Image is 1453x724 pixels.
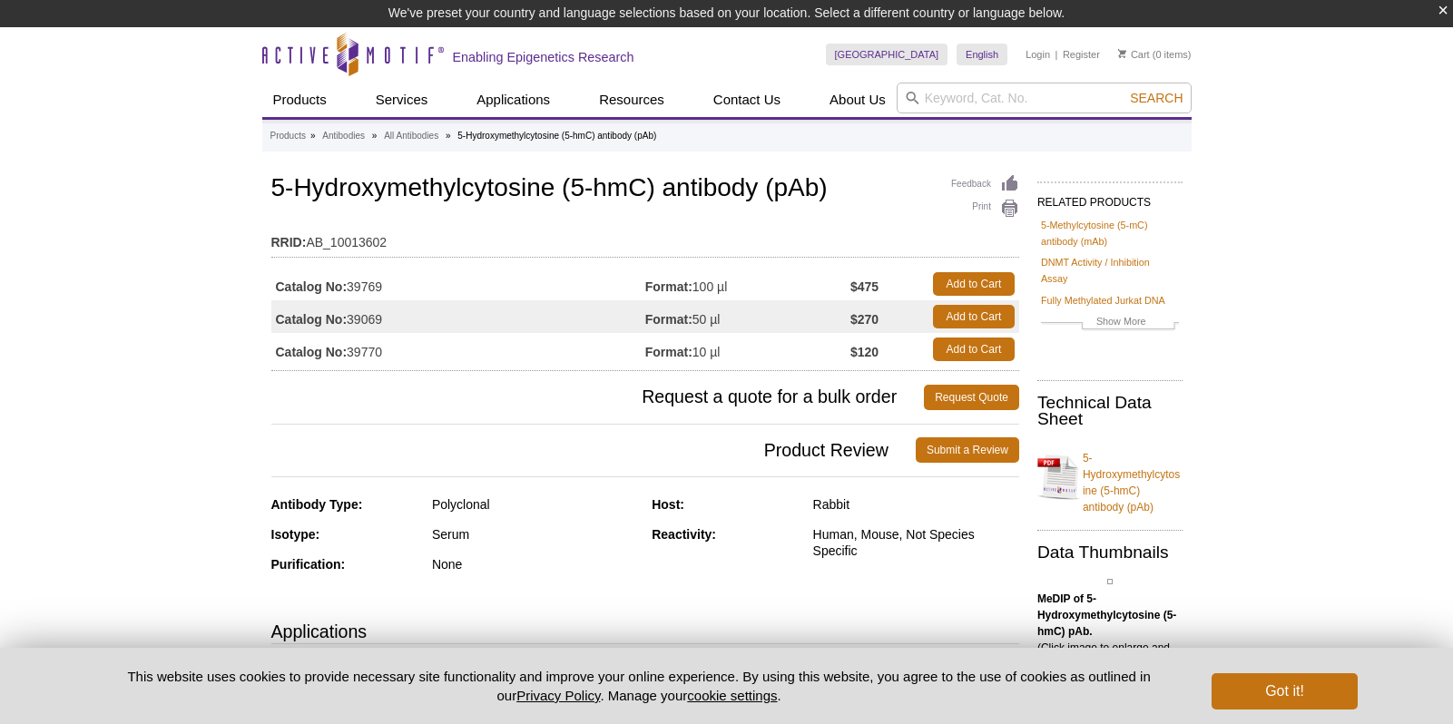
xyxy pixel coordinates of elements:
[645,344,692,360] strong: Format:
[645,311,692,328] strong: Format:
[1130,91,1183,105] span: Search
[271,618,1019,645] h3: Applications
[457,131,656,141] li: 5-Hydroxymethylcytosine (5-hmC) antibody (pAb)
[365,83,439,117] a: Services
[516,688,600,703] a: Privacy Policy
[1037,544,1183,561] h2: Data Thumbnails
[271,333,645,366] td: 39770
[453,49,634,65] h2: Enabling Epigenetics Research
[271,268,645,300] td: 39769
[1118,48,1150,61] a: Cart
[1037,592,1176,638] b: MeDIP of 5-Hydroxymethylcytosine (5-hmC) pAb.
[645,279,692,295] strong: Format:
[1118,44,1192,65] li: (0 items)
[1037,591,1183,672] p: (Click image to enlarge and see details.)
[1026,48,1050,61] a: Login
[951,174,1019,194] a: Feedback
[1041,217,1179,249] a: 5-Methylcytosine (5-mC) antibody (mAb)
[1055,44,1058,65] li: |
[271,497,363,512] strong: Antibody Type:
[850,311,879,328] strong: $270
[1118,49,1126,58] img: Your Cart
[933,305,1015,328] a: Add to Cart
[1041,292,1165,308] a: Fully Methylated Jurkat DNA
[819,83,897,117] a: About Us
[826,44,948,65] a: [GEOGRAPHIC_DATA]
[276,344,348,360] strong: Catalog No:
[1212,673,1357,709] button: Got it!
[271,174,1019,205] h1: 5-Hydroxymethylcytosine (5-hmC) antibody (pAb)
[652,527,716,542] strong: Reactivity:
[271,223,1019,252] td: AB_10013602
[951,199,1019,219] a: Print
[850,279,879,295] strong: $475
[933,338,1015,361] a: Add to Cart
[271,300,645,333] td: 39069
[645,333,850,366] td: 10 µl
[262,83,338,117] a: Products
[310,131,316,141] li: »
[432,526,638,543] div: Serum
[1041,254,1179,287] a: DNMT Activity / Inhibition Assay
[1041,313,1179,334] a: Show More
[446,131,451,141] li: »
[372,131,378,141] li: »
[702,83,791,117] a: Contact Us
[466,83,561,117] a: Applications
[271,557,346,572] strong: Purification:
[933,272,1015,296] a: Add to Cart
[96,667,1183,705] p: This website uses cookies to provide necessary site functionality and improve your online experie...
[924,385,1019,410] a: Request Quote
[813,526,1019,559] div: Human, Mouse, Not Species Specific
[813,496,1019,513] div: Rabbit
[271,385,925,410] span: Request a quote for a bulk order
[322,128,365,144] a: Antibodies
[276,279,348,295] strong: Catalog No:
[687,688,777,703] button: cookie settings
[271,527,320,542] strong: Isotype:
[1107,579,1113,584] img: 5-Hydroxymethylcytosine (5-hmC) antibody (pAb) tested by MeDIP analysis.
[645,300,850,333] td: 50 µl
[432,556,638,572] div: None
[850,344,879,360] strong: $120
[271,437,916,463] span: Product Review
[897,83,1192,113] input: Keyword, Cat. No.
[957,44,1007,65] a: English
[384,128,438,144] a: All Antibodies
[916,437,1019,463] a: Submit a Review
[652,497,684,512] strong: Host:
[1124,90,1188,106] button: Search
[1037,439,1183,515] a: 5-Hydroxymethylcytosine (5-hmC) antibody (pAb)
[1063,48,1100,61] a: Register
[588,83,675,117] a: Resources
[1037,395,1183,427] h2: Technical Data Sheet
[270,128,306,144] a: Products
[271,234,307,250] strong: RRID:
[276,311,348,328] strong: Catalog No:
[432,496,638,513] div: Polyclonal
[645,268,850,300] td: 100 µl
[1037,181,1183,214] h2: RELATED PRODUCTS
